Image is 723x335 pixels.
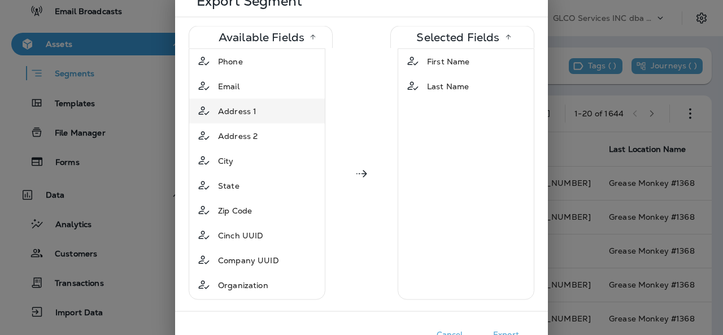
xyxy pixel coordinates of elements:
span: Address 2 [218,130,258,141]
p: Available Fields [219,32,304,41]
span: Company UUID [218,254,279,266]
span: State [218,180,239,191]
span: Last Name [427,80,469,92]
button: Sort by name [304,28,321,45]
span: Cinch UUID [218,229,263,241]
span: Organization [218,279,268,290]
span: Email [218,80,239,92]
span: Address 1 [218,105,256,116]
button: Sort by name [500,28,517,45]
span: Zip Code [218,205,252,216]
p: Selected Fields [416,32,499,41]
span: First Name [427,55,469,67]
span: City [218,155,234,166]
span: Phone [218,55,243,67]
